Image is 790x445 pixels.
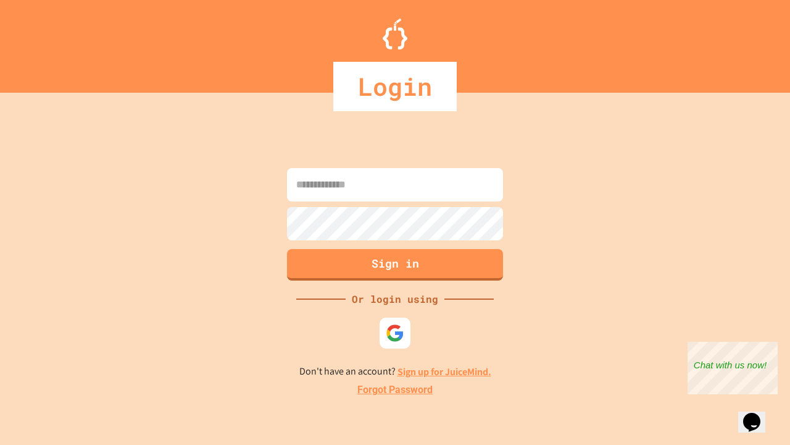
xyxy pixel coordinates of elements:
a: Sign up for JuiceMind. [397,365,491,378]
p: Don't have an account? [299,364,491,379]
div: Login [333,62,457,111]
img: Logo.svg [383,19,407,49]
iframe: chat widget [738,396,778,433]
a: Forgot Password [357,383,433,397]
button: Sign in [287,249,503,281]
iframe: chat widget [688,342,778,394]
div: Or login using [346,292,444,307]
img: google-icon.svg [386,324,404,342]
